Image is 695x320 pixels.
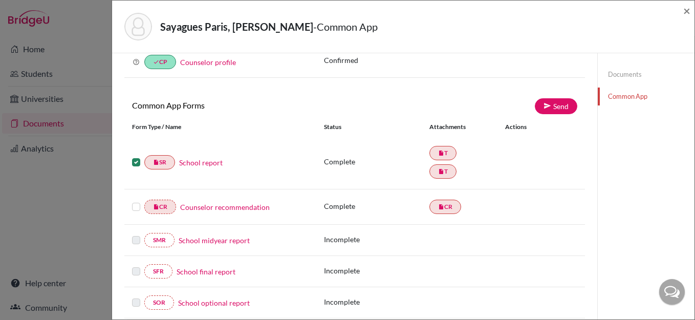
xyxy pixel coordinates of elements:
p: Confirmed [324,55,577,66]
p: Incomplete [324,234,429,245]
a: School final report [177,266,235,277]
a: insert_drive_fileSR [144,155,175,169]
span: - Common App [313,20,378,33]
i: insert_drive_file [438,168,444,175]
a: Common App [598,88,694,105]
a: insert_drive_fileT [429,164,457,179]
p: Complete [324,156,429,167]
a: insert_drive_fileT [429,146,457,160]
i: insert_drive_file [438,150,444,156]
a: Counselor recommendation [180,202,270,212]
i: done [153,59,159,65]
a: insert_drive_fileCR [429,200,461,214]
a: SOR [144,295,174,310]
a: doneCP [144,55,176,69]
div: Status [324,122,429,132]
a: School report [179,157,223,168]
div: Actions [493,122,556,132]
div: Attachments [429,122,493,132]
p: Incomplete [324,265,429,276]
button: Close [683,5,690,17]
h6: Common App Forms [124,100,355,110]
i: insert_drive_file [153,204,159,210]
a: Send [535,98,577,114]
a: School midyear report [179,235,250,246]
div: Form Type / Name [124,122,316,132]
a: SMR [144,233,175,247]
strong: Sayagues Paris, [PERSON_NAME] [160,20,313,33]
a: Documents [598,66,694,83]
a: insert_drive_fileCR [144,200,176,214]
span: Help [24,7,45,16]
p: Complete [324,201,429,211]
a: Counselor profile [180,58,236,67]
i: insert_drive_file [438,204,444,210]
i: insert_drive_file [153,159,159,165]
p: Incomplete [324,296,429,307]
span: × [683,3,690,18]
a: School optional report [178,297,250,308]
a: SFR [144,264,172,279]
